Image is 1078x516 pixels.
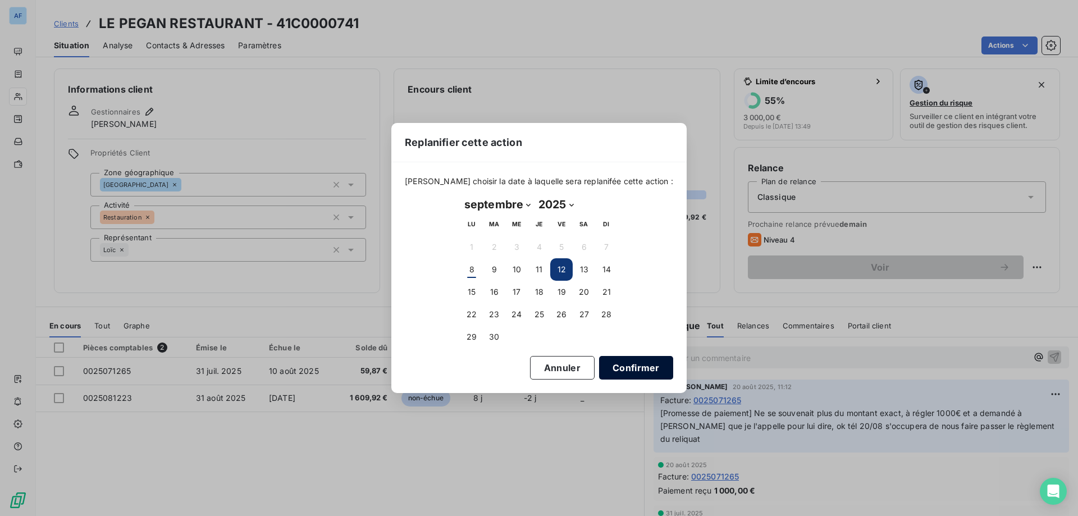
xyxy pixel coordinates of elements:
[405,176,673,187] span: [PERSON_NAME] choisir la date à laquelle sera replanifée cette action :
[460,281,483,303] button: 15
[528,303,550,326] button: 25
[483,213,505,236] th: mardi
[505,281,528,303] button: 17
[595,236,618,258] button: 7
[483,258,505,281] button: 9
[550,258,573,281] button: 12
[460,303,483,326] button: 22
[483,281,505,303] button: 16
[573,213,595,236] th: samedi
[460,236,483,258] button: 1
[599,356,673,380] button: Confirmer
[505,213,528,236] th: mercredi
[528,213,550,236] th: jeudi
[483,236,505,258] button: 2
[460,213,483,236] th: lundi
[595,303,618,326] button: 28
[405,135,522,150] span: Replanifier cette action
[505,258,528,281] button: 10
[550,236,573,258] button: 5
[528,281,550,303] button: 18
[460,326,483,348] button: 29
[460,258,483,281] button: 8
[505,303,528,326] button: 24
[530,356,595,380] button: Annuler
[528,258,550,281] button: 11
[1040,478,1067,505] div: Open Intercom Messenger
[483,303,505,326] button: 23
[595,213,618,236] th: dimanche
[528,236,550,258] button: 4
[573,236,595,258] button: 6
[573,303,595,326] button: 27
[595,281,618,303] button: 21
[483,326,505,348] button: 30
[595,258,618,281] button: 14
[550,281,573,303] button: 19
[573,258,595,281] button: 13
[573,281,595,303] button: 20
[505,236,528,258] button: 3
[550,303,573,326] button: 26
[550,213,573,236] th: vendredi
